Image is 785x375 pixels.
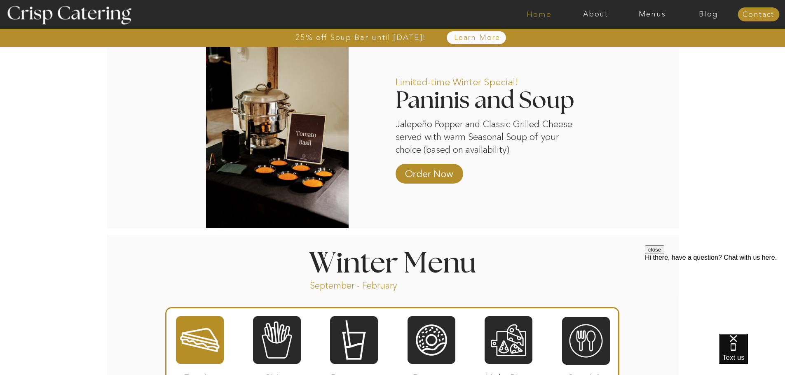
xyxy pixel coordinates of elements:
a: About [567,10,624,19]
p: Limited-time Winter Special! [396,68,558,92]
a: Blog [680,10,737,19]
iframe: podium webchat widget prompt [645,245,785,344]
p: Jalepeño Popper and Classic Grilled Cheese served with warm Seasonal Soup of your choice (based o... [396,118,572,155]
h1: Winter Menu [278,249,507,274]
h2: Paninis and Soup [396,89,591,111]
a: Contact [738,11,779,19]
a: Order Now [402,160,457,184]
iframe: podium webchat widget bubble [719,334,785,375]
a: 25% off Soup Bar until [DATE]! [266,33,456,42]
p: September - February [310,280,423,289]
a: Learn More [435,34,520,42]
a: Menus [624,10,680,19]
a: Home [511,10,567,19]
